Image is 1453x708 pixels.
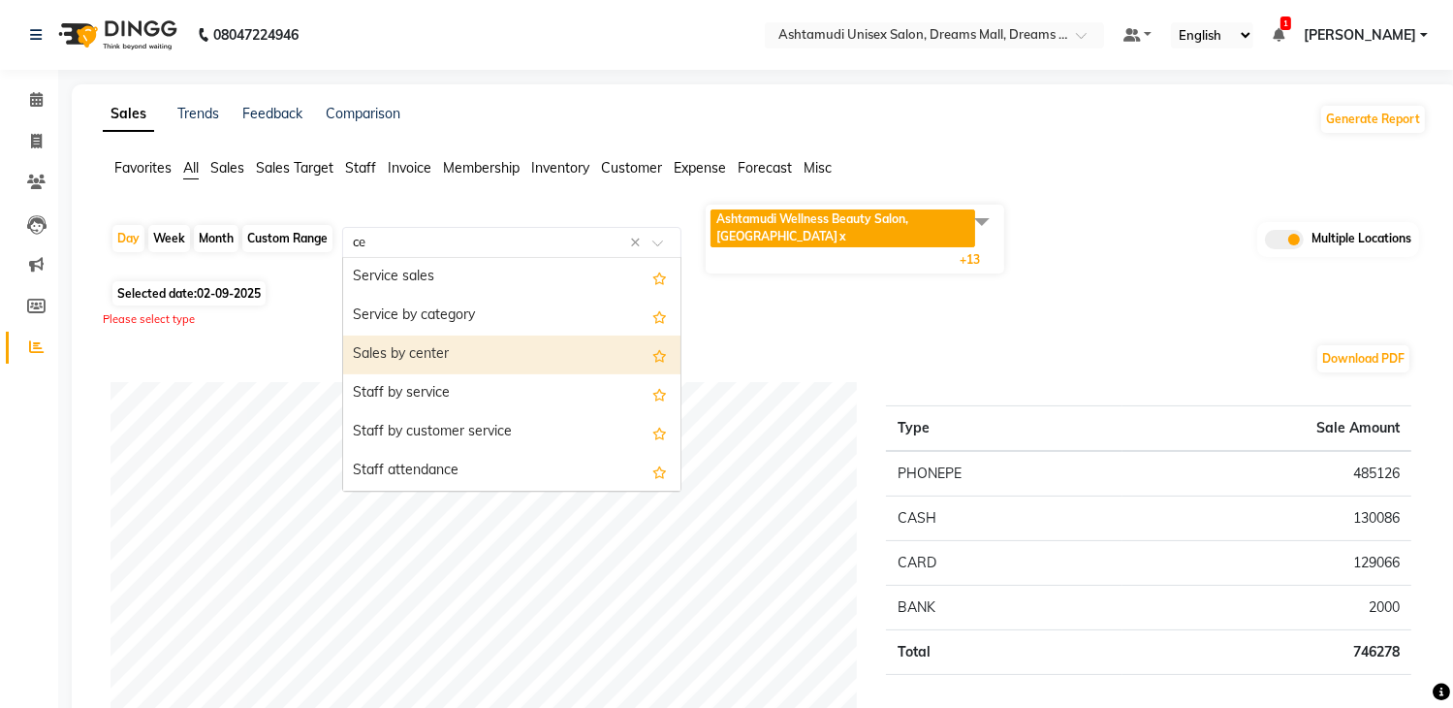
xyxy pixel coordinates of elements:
[652,266,667,289] span: Add this report to Favorites List
[738,159,792,177] span: Forecast
[716,211,908,243] span: Ashtamudi Wellness Beauty Salon, [GEOGRAPHIC_DATA]
[197,286,261,301] span: 02-09-2025
[652,305,667,328] span: Add this report to Favorites List
[1122,496,1411,540] td: 130086
[114,159,172,177] span: Favorites
[886,451,1122,497] td: PHONEPE
[103,97,154,132] a: Sales
[49,8,182,62] img: logo
[194,225,238,252] div: Month
[837,229,846,243] a: x
[1122,451,1411,497] td: 485126
[652,460,667,483] span: Add this report to Favorites List
[652,343,667,367] span: Add this report to Favorites List
[112,225,144,252] div: Day
[1311,230,1411,249] span: Multiple Locations
[345,159,376,177] span: Staff
[177,105,219,122] a: Trends
[1273,26,1284,44] a: 1
[343,413,680,452] div: Staff by customer service
[1122,629,1411,674] td: 746278
[343,297,680,336] div: Service by category
[886,496,1122,540] td: CASH
[213,8,299,62] b: 08047224946
[1122,540,1411,585] td: 129066
[388,159,431,177] span: Invoice
[343,258,680,297] div: Service sales
[601,159,662,177] span: Customer
[652,382,667,405] span: Add this report to Favorites List
[630,233,647,253] span: Clear all
[112,281,266,306] span: Selected date:
[1280,16,1291,30] span: 1
[674,159,726,177] span: Expense
[886,585,1122,629] td: BANK
[1122,585,1411,629] td: 2000
[148,225,190,252] div: Week
[242,105,302,122] a: Feedback
[326,105,400,122] a: Comparison
[342,257,681,492] ng-dropdown-panel: Options list
[343,374,680,413] div: Staff by service
[210,159,244,177] span: Sales
[256,159,333,177] span: Sales Target
[1122,405,1411,451] th: Sale Amount
[1321,106,1425,133] button: Generate Report
[886,629,1122,674] td: Total
[886,540,1122,585] td: CARD
[531,159,589,177] span: Inventory
[1304,25,1416,46] span: [PERSON_NAME]
[343,452,680,491] div: Staff attendance
[652,421,667,444] span: Add this report to Favorites List
[961,252,995,267] span: +13
[1317,345,1409,372] button: Download PDF
[443,159,520,177] span: Membership
[242,225,332,252] div: Custom Range
[886,405,1122,451] th: Type
[804,159,832,177] span: Misc
[343,336,680,374] div: Sales by center
[103,311,1427,328] div: Please select type
[183,159,199,177] span: All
